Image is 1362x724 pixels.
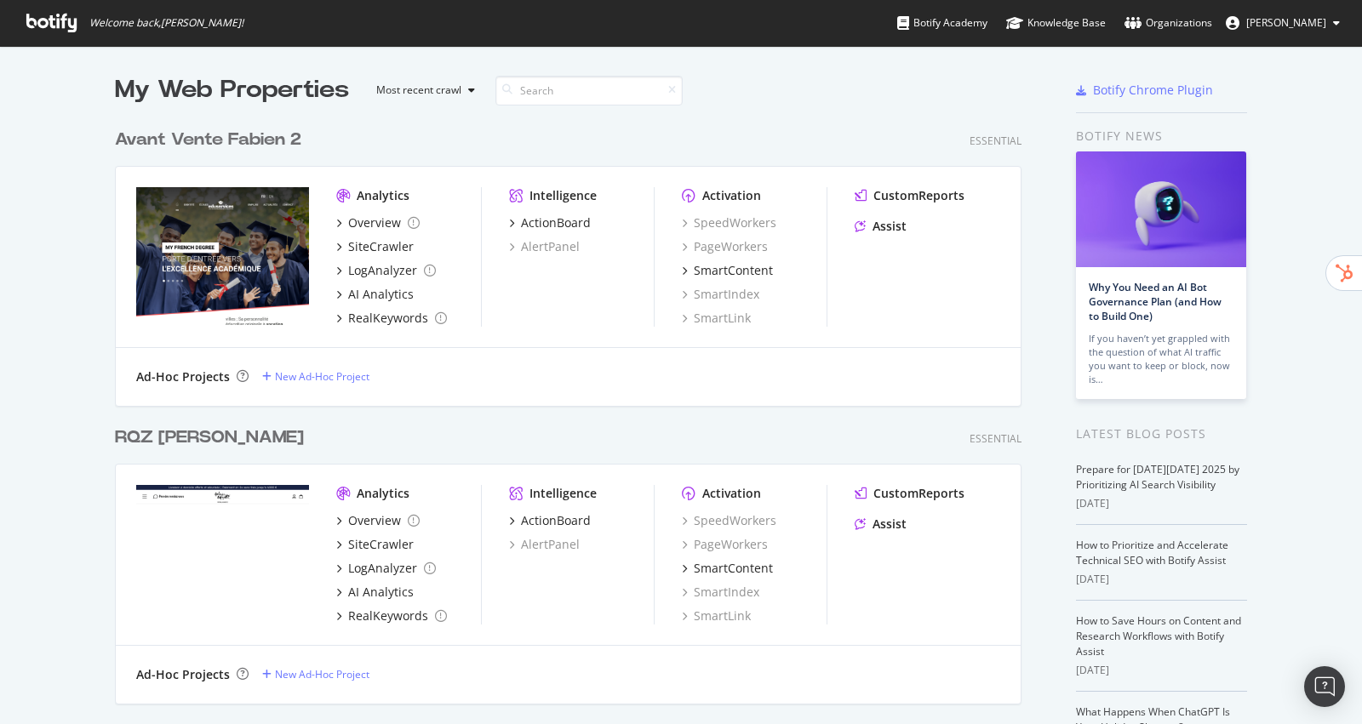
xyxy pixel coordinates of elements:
div: Organizations [1125,14,1212,31]
div: RealKeywords [348,607,428,624]
a: Overview [336,512,420,529]
button: Most recent crawl [363,77,482,104]
div: SmartContent [694,262,773,279]
div: Latest Blog Posts [1076,425,1247,443]
div: Activation [702,187,761,204]
div: CustomReports [873,485,964,502]
div: Ad-Hoc Projects [136,368,230,385]
a: Why You Need an AI Bot Governance Plan (and How to Build One) [1089,280,1222,323]
div: RQZ [PERSON_NAME] [115,425,304,450]
a: How to Save Hours on Content and Research Workflows with Botify Assist [1076,613,1241,658]
div: Analytics [357,485,409,502]
div: Ad-Hoc Projects [136,666,230,683]
a: SmartIndex [682,286,759,303]
a: SmartIndex [682,584,759,601]
a: RealKeywords [336,607,447,624]
a: SmartLink [682,607,751,624]
a: New Ad-Hoc Project [262,667,369,681]
div: Botify news [1076,127,1247,145]
div: Avant Vente Fabien 2 [115,128,301,152]
div: Overview [348,512,401,529]
div: Open Intercom Messenger [1304,666,1345,707]
a: SiteCrawler [336,238,414,255]
a: New Ad-Hoc Project [262,369,369,384]
div: Botify Chrome Plugin [1093,82,1213,99]
a: AI Analytics [336,286,414,303]
a: RQZ [PERSON_NAME] [115,425,311,450]
img: rqz-galerieslafayette.com [136,485,309,623]
div: RealKeywords [348,310,428,327]
div: CustomReports [873,187,964,204]
a: LogAnalyzer [336,560,436,577]
div: SiteCrawler [348,238,414,255]
a: SpeedWorkers [682,512,776,529]
div: SiteCrawler [348,536,414,553]
div: Analytics [357,187,409,204]
a: Overview [336,214,420,231]
a: ActionBoard [509,512,591,529]
div: ActionBoard [521,214,591,231]
div: AI Analytics [348,286,414,303]
div: Knowledge Base [1006,14,1106,31]
div: Botify Academy [897,14,987,31]
input: Search [495,76,683,105]
a: SpeedWorkers [682,214,776,231]
div: Essential [970,134,1021,148]
a: Avant Vente Fabien 2 [115,128,308,152]
div: If you haven’t yet grappled with the question of what AI traffic you want to keep or block, now is… [1089,332,1233,386]
a: PageWorkers [682,536,768,553]
a: SmartContent [682,560,773,577]
div: [DATE] [1076,572,1247,587]
img: Why You Need an AI Bot Governance Plan (and How to Build One) [1076,151,1246,267]
div: New Ad-Hoc Project [275,667,369,681]
a: CustomReports [855,485,964,502]
a: Prepare for [DATE][DATE] 2025 by Prioritizing AI Search Visibility [1076,462,1239,492]
div: Assist [873,218,907,235]
div: Activation [702,485,761,502]
button: [PERSON_NAME] [1212,9,1353,37]
a: CustomReports [855,187,964,204]
div: Assist [873,516,907,533]
a: Botify Chrome Plugin [1076,82,1213,99]
div: LogAnalyzer [348,262,417,279]
div: AI Analytics [348,584,414,601]
a: LogAnalyzer [336,262,436,279]
a: SmartContent [682,262,773,279]
div: ActionBoard [521,512,591,529]
a: SmartLink [682,310,751,327]
span: Olivier Job [1246,15,1326,30]
a: AlertPanel [509,536,580,553]
a: SiteCrawler [336,536,414,553]
div: LogAnalyzer [348,560,417,577]
div: Intelligence [529,187,597,204]
a: How to Prioritize and Accelerate Technical SEO with Botify Assist [1076,538,1228,567]
span: Welcome back, [PERSON_NAME] ! [89,16,243,30]
a: Assist [855,516,907,533]
div: Intelligence [529,485,597,502]
div: Essential [970,431,1021,446]
div: New Ad-Hoc Project [275,369,369,384]
div: Most recent crawl [376,85,461,95]
a: Assist [855,218,907,235]
div: Overview [348,214,401,231]
a: AlertPanel [509,238,580,255]
div: [DATE] [1076,663,1247,678]
a: PageWorkers [682,238,768,255]
a: AI Analytics [336,584,414,601]
div: SmartContent [694,560,773,577]
div: [DATE] [1076,496,1247,511]
a: ActionBoard [509,214,591,231]
div: My Web Properties [115,73,349,107]
img: toutpourlejeu.com [136,187,309,325]
a: RealKeywords [336,310,447,327]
